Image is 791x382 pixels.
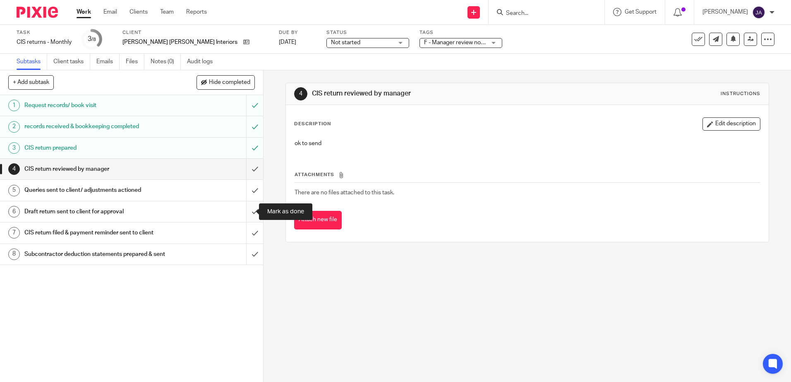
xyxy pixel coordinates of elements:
a: Email [103,8,117,16]
h1: records received & bookkeeping completed [24,120,167,133]
h1: Subcontractor deduction statements prepared & sent [24,248,167,260]
h1: Draft return sent to client for approval [24,205,167,218]
div: 3 [8,142,20,154]
span: Not started [331,40,360,45]
div: 1 [8,100,20,111]
span: Attachments [295,172,334,177]
div: Instructions [721,91,760,97]
h1: CIS return reviewed by manager [312,89,545,98]
span: [DATE] [279,39,296,45]
button: Hide completed [197,75,255,89]
img: Pixie [17,7,58,18]
p: [PERSON_NAME] [PERSON_NAME] Interiors Limited [122,38,239,46]
a: Reports [186,8,207,16]
div: 7 [8,227,20,239]
a: Team [160,8,174,16]
div: 2 [8,121,20,133]
p: [PERSON_NAME] [702,8,748,16]
a: Subtasks [17,54,47,70]
p: Description [294,121,331,127]
div: 6 [8,206,20,217]
span: F - Manager review notes to be actioned [424,40,527,45]
p: ok to send [295,139,760,148]
h1: CIS return prepared [24,142,167,154]
input: Search [505,10,580,17]
h1: Request records/ book visit [24,99,167,112]
button: + Add subtask [8,75,54,89]
a: Emails [96,54,120,70]
label: Due by [279,29,316,36]
span: There are no files attached to this task. [295,190,394,196]
div: 8 [8,248,20,260]
img: svg%3E [752,6,765,19]
small: /8 [91,37,96,42]
label: Task [17,29,72,36]
a: Client tasks [53,54,90,70]
label: Tags [419,29,502,36]
a: Audit logs [187,54,219,70]
a: Notes (0) [151,54,181,70]
a: Files [126,54,144,70]
button: Attach new file [294,211,342,229]
h1: CIS return filed & payment reminder sent to client [24,227,167,239]
div: 4 [8,163,20,175]
div: 4 [294,87,307,100]
div: 5 [8,185,20,196]
a: Work [77,8,91,16]
label: Status [326,29,409,36]
label: Client [122,29,268,36]
span: Get Support [625,9,657,15]
a: Clients [129,8,148,16]
h1: CIS return reviewed by manager [24,163,167,175]
div: CIS returns - Monthly [17,38,72,46]
div: 3 [88,34,96,44]
button: Edit description [702,117,760,131]
span: Hide completed [209,79,250,86]
h1: Queries sent to client/ adjustments actioned [24,184,167,196]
